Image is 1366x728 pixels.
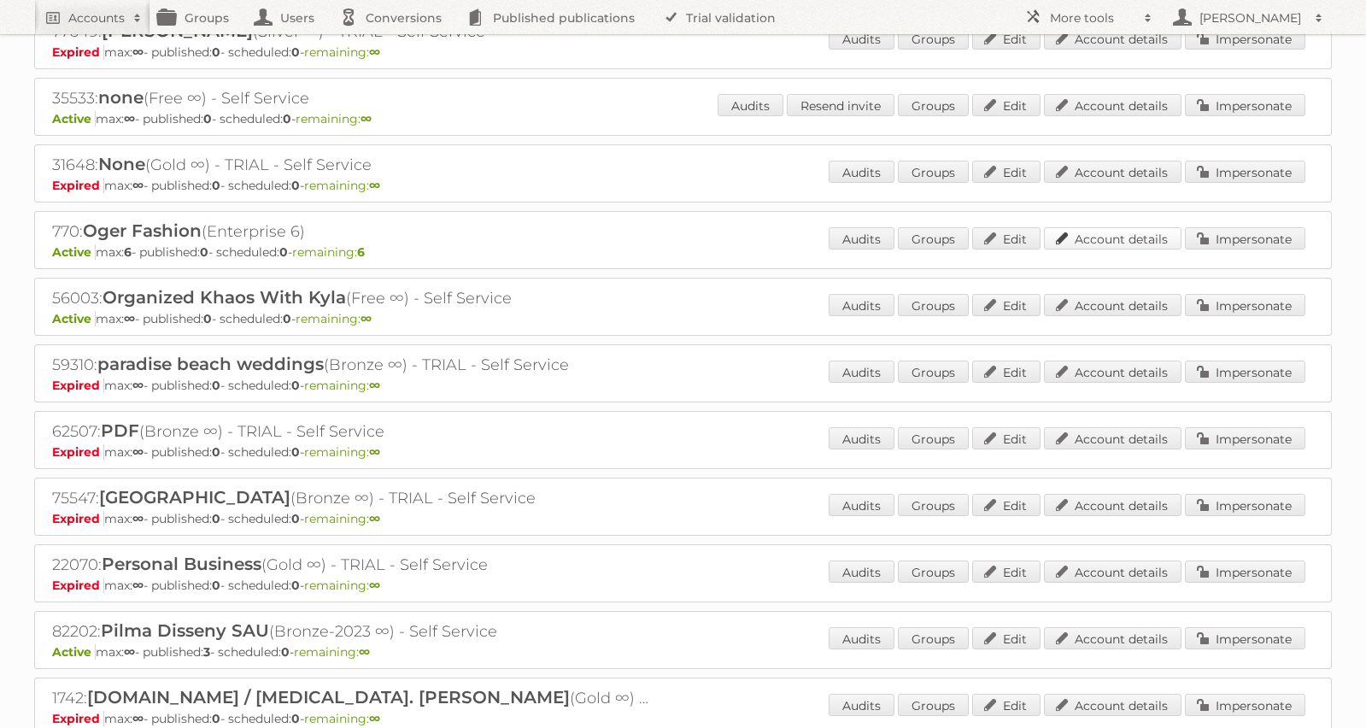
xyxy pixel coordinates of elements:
[52,87,650,109] h2: 35533: (Free ∞) - Self Service
[279,244,288,260] strong: 0
[972,494,1041,516] a: Edit
[52,554,650,576] h2: 22070: (Gold ∞) - TRIAL - Self Service
[829,427,894,449] a: Audits
[52,244,1314,260] p: max: - published: - scheduled: -
[291,711,300,726] strong: 0
[52,354,650,376] h2: 59310: (Bronze ∞) - TRIAL - Self Service
[83,220,202,241] span: Oger Fashion
[972,94,1041,116] a: Edit
[898,227,969,250] a: Groups
[52,111,1314,126] p: max: - published: - scheduled: -
[52,578,1314,593] p: max: - published: - scheduled: -
[898,427,969,449] a: Groups
[132,378,144,393] strong: ∞
[361,311,372,326] strong: ∞
[369,444,380,460] strong: ∞
[98,154,145,174] span: None
[52,178,104,193] span: Expired
[1185,694,1305,716] a: Impersonate
[291,444,300,460] strong: 0
[829,227,894,250] a: Audits
[1044,361,1181,383] a: Account details
[359,644,370,660] strong: ∞
[103,287,346,308] span: Organized Khaos With Kyla
[898,27,969,50] a: Groups
[972,27,1041,50] a: Edit
[132,44,144,60] strong: ∞
[124,111,135,126] strong: ∞
[1185,627,1305,649] a: Impersonate
[898,694,969,716] a: Groups
[203,644,210,660] strong: 3
[898,94,969,116] a: Groups
[283,111,291,126] strong: 0
[291,44,300,60] strong: 0
[304,378,380,393] span: remaining:
[52,220,650,243] h2: 770: (Enterprise 6)
[972,227,1041,250] a: Edit
[291,511,300,526] strong: 0
[304,578,380,593] span: remaining:
[52,644,96,660] span: Active
[52,578,104,593] span: Expired
[1185,494,1305,516] a: Impersonate
[829,27,894,50] a: Audits
[898,494,969,516] a: Groups
[304,444,380,460] span: remaining:
[52,378,1314,393] p: max: - published: - scheduled: -
[212,178,220,193] strong: 0
[972,694,1041,716] a: Edit
[304,178,380,193] span: remaining:
[369,44,380,60] strong: ∞
[52,444,1314,460] p: max: - published: - scheduled: -
[898,561,969,583] a: Groups
[52,620,650,643] h2: 82202: (Bronze-2023 ∞) - Self Service
[1185,227,1305,250] a: Impersonate
[212,711,220,726] strong: 0
[283,311,291,326] strong: 0
[52,511,1314,526] p: max: - published: - scheduled: -
[52,687,650,709] h2: 1742: (Gold ∞) - TRIAL - Self Service
[829,294,894,316] a: Audits
[361,111,372,126] strong: ∞
[1044,161,1181,183] a: Account details
[52,244,96,260] span: Active
[124,311,135,326] strong: ∞
[102,554,261,574] span: Personal Business
[52,111,96,126] span: Active
[291,378,300,393] strong: 0
[52,711,1314,726] p: max: - published: - scheduled: -
[52,178,1314,193] p: max: - published: - scheduled: -
[829,494,894,516] a: Audits
[1185,94,1305,116] a: Impersonate
[972,427,1041,449] a: Edit
[1185,161,1305,183] a: Impersonate
[1044,561,1181,583] a: Account details
[898,361,969,383] a: Groups
[787,94,894,116] a: Resend invite
[281,644,290,660] strong: 0
[718,94,783,116] a: Audits
[1185,294,1305,316] a: Impersonate
[829,361,894,383] a: Audits
[1044,94,1181,116] a: Account details
[369,711,380,726] strong: ∞
[132,178,144,193] strong: ∞
[829,627,894,649] a: Audits
[212,378,220,393] strong: 0
[972,627,1041,649] a: Edit
[98,87,144,108] span: none
[52,711,104,726] span: Expired
[132,578,144,593] strong: ∞
[52,511,104,526] span: Expired
[52,311,1314,326] p: max: - published: - scheduled: -
[124,644,135,660] strong: ∞
[369,511,380,526] strong: ∞
[972,561,1041,583] a: Edit
[829,161,894,183] a: Audits
[52,444,104,460] span: Expired
[292,244,365,260] span: remaining:
[212,511,220,526] strong: 0
[52,44,104,60] span: Expired
[304,711,380,726] span: remaining:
